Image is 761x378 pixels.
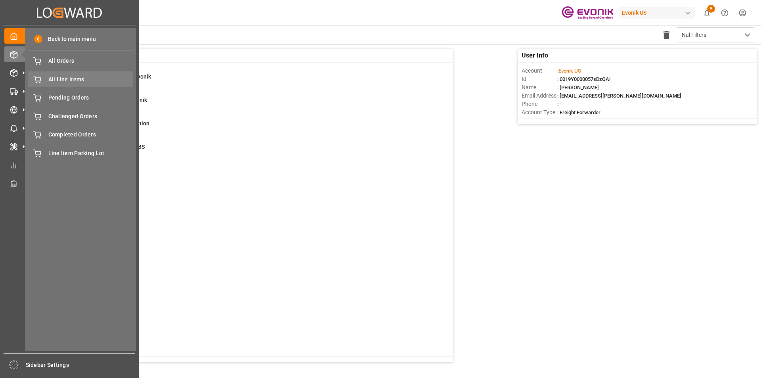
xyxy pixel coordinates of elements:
a: My Cockpit [4,28,134,44]
span: : 0019Y0000057sDzQAI [557,76,611,82]
a: My Reports [4,157,134,173]
span: Name [522,83,557,92]
img: Evonik-brand-mark-Deep-Purple-RGB.jpeg_1700498283.jpeg [562,6,613,20]
span: Id [522,75,557,83]
a: 0Main-Leg Shipment # ErrorShipment [41,166,443,183]
a: Pending Orders [28,90,133,106]
span: Account [522,67,557,75]
a: All Line Items [28,71,133,87]
div: Evonik US [619,7,695,19]
span: All Orders [48,57,134,65]
a: 0Pending Bkg Request sent to ABSShipment [41,143,443,159]
span: : [557,68,581,74]
span: Challenged Orders [48,112,134,121]
span: : Freight Forwarder [557,109,600,115]
a: 41ABS: Missing Booking ConfirmationShipment [41,119,443,136]
span: : [PERSON_NAME] [557,84,599,90]
span: : — [557,101,564,107]
span: Phone [522,100,557,108]
a: 0Error Sales Order Update to EvonikShipment [41,96,443,113]
a: Transport Planner [4,176,134,191]
button: open menu [676,27,755,42]
span: Account Type [522,108,557,117]
button: Help Center [716,4,734,22]
a: Challenged Orders [28,108,133,124]
a: All Orders [28,53,133,69]
span: Completed Orders [48,130,134,139]
span: All Line Items [48,75,134,84]
button: Evonik US [619,5,698,20]
span: Back to main menu [42,35,96,43]
span: : [EMAIL_ADDRESS][PERSON_NAME][DOMAIN_NAME] [557,93,681,99]
span: Evonik US [558,68,581,74]
span: Pending Orders [48,94,134,102]
span: 9 [707,5,715,13]
span: Email Address [522,92,557,100]
a: 1Error on Initial Sales Order to EvonikShipment [41,73,443,89]
a: Completed Orders [28,127,133,142]
span: Line Item Parking Lot [48,149,134,157]
button: show 9 new notifications [698,4,716,22]
span: Sidebar Settings [26,361,136,369]
span: Nal Filters [682,31,706,39]
a: Line Item Parking Lot [28,145,133,161]
a: 0TU : Pre-Leg Shipment # ErrorTransport Unit [41,190,443,206]
span: User Info [522,51,548,60]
